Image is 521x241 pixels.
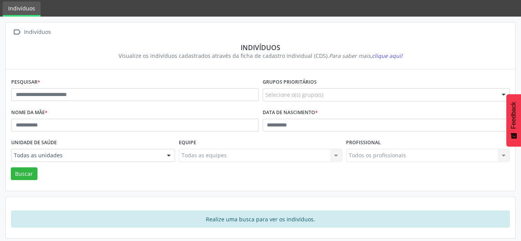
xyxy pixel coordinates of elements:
[11,167,37,180] button: Buscar
[11,137,57,149] label: Unidade de saúde
[265,91,323,99] span: Selecione o(s) grupo(s)
[179,137,196,149] label: Equipe
[506,94,521,147] button: Feedback - Mostrar pesquisa
[17,52,504,60] div: Visualize os indivíduos cadastrados através da ficha de cadastro individual (CDS).
[14,152,159,159] span: Todas as unidades
[11,27,52,38] a:  Indivíduos
[329,52,402,59] i: Para saber mais,
[346,137,381,149] label: Profissional
[510,102,517,129] span: Feedback
[11,76,40,88] label: Pesquisar
[17,43,504,52] div: Indivíduos
[11,107,48,119] label: Nome da mãe
[372,52,402,59] span: clique aqui!
[263,76,317,88] label: Grupos prioritários
[22,27,52,38] div: Indivíduos
[263,107,318,119] label: Data de nascimento
[11,27,22,38] i: 
[3,2,41,17] a: Indivíduos
[11,211,510,228] div: Realize uma busca para ver os indivíduos.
